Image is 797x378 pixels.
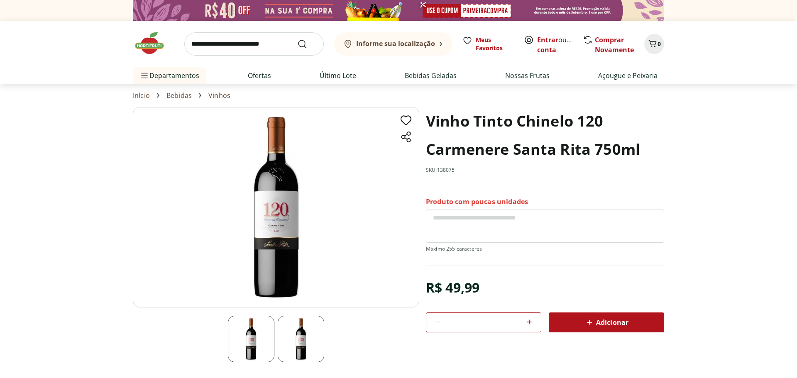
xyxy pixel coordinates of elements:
span: Adicionar [584,317,628,327]
img: Principal [133,107,419,307]
img: Hortifruti [133,31,174,56]
b: Informe sua localização [356,39,435,48]
input: search [184,32,324,56]
a: Açougue e Peixaria [598,71,658,80]
a: Bebidas [166,92,192,99]
span: 0 [658,40,661,48]
a: Bebidas Geladas [405,71,457,80]
a: Comprar Novamente [595,35,634,54]
a: Último Lote [320,71,356,80]
a: Criar conta [537,35,583,54]
a: Meus Favoritos [462,36,514,52]
img: Principal [228,316,274,362]
button: Submit Search [297,39,317,49]
p: SKU: 138075 [426,167,455,173]
button: Informe sua localização [334,32,452,56]
div: R$ 49,99 [426,276,479,299]
a: Início [133,92,150,99]
button: Carrinho [644,34,664,54]
button: Adicionar [549,312,664,332]
a: Vinhos [208,92,230,99]
a: Nossas Frutas [505,71,550,80]
img: Principal [278,316,324,362]
span: Meus Favoritos [476,36,514,52]
a: Entrar [537,35,558,44]
h1: Vinho Tinto Chinelo 120 Carmenere Santa Rita 750ml [426,107,664,163]
button: Menu [139,66,149,85]
p: Produto com poucas unidades [426,197,528,206]
span: ou [537,35,574,55]
span: Departamentos [139,66,199,85]
a: Ofertas [248,71,271,80]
